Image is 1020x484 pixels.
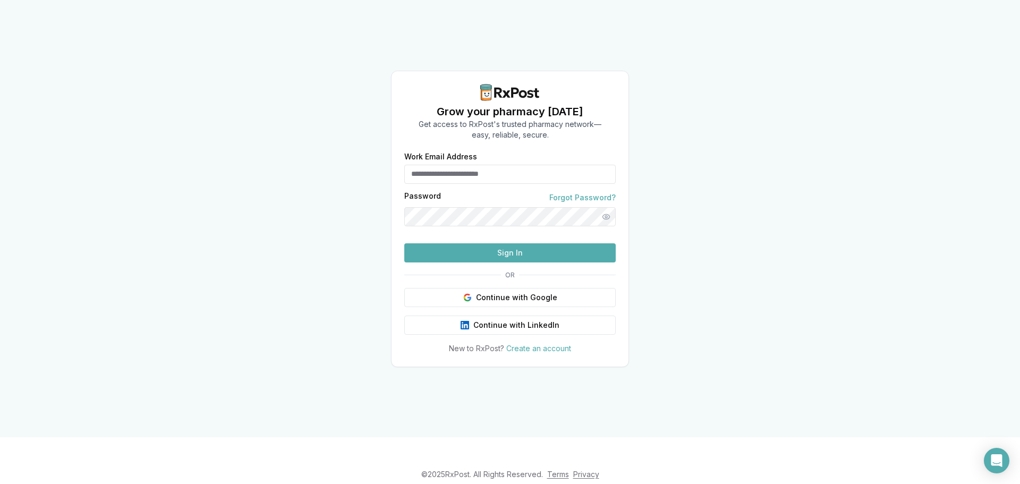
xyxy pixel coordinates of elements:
img: LinkedIn [461,321,469,329]
span: New to RxPost? [449,344,504,353]
p: Get access to RxPost's trusted pharmacy network— easy, reliable, secure. [419,119,601,140]
a: Terms [547,470,569,479]
a: Forgot Password? [549,192,616,203]
button: Continue with Google [404,288,616,307]
label: Work Email Address [404,153,616,160]
button: Continue with LinkedIn [404,316,616,335]
a: Create an account [506,344,571,353]
button: Show password [597,207,616,226]
img: RxPost Logo [476,84,544,101]
label: Password [404,192,441,203]
button: Sign In [404,243,616,262]
h1: Grow your pharmacy [DATE] [419,104,601,119]
span: OR [501,271,519,279]
div: Open Intercom Messenger [984,448,1009,473]
img: Google [463,293,472,302]
a: Privacy [573,470,599,479]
